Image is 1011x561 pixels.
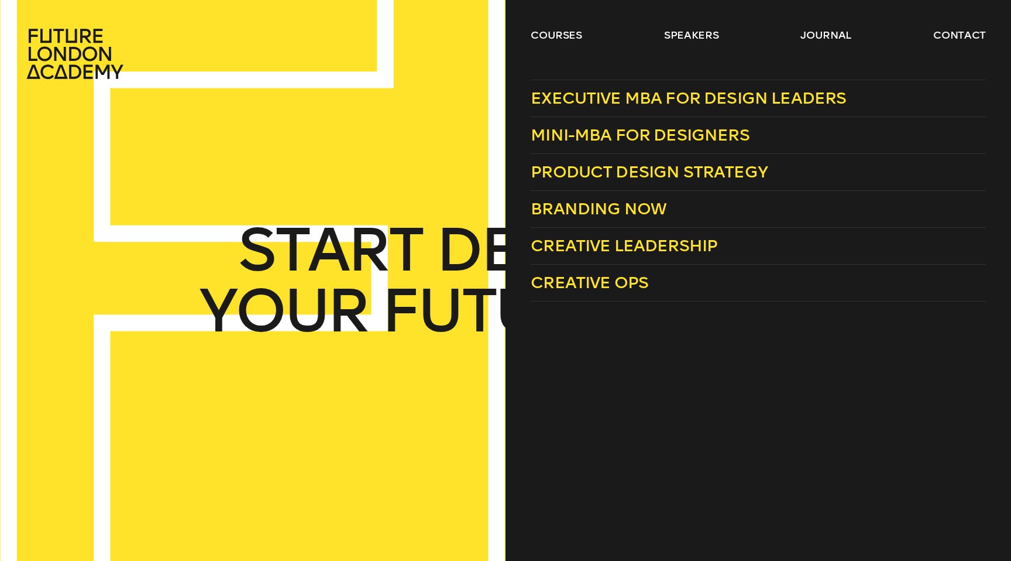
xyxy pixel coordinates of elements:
[531,199,666,218] span: Branding Now
[531,236,717,255] span: Creative Leadership
[531,273,648,292] span: Creative Ops
[664,28,718,42] a: speakers
[531,88,846,108] span: Executive MBA for Design Leaders
[933,28,986,42] a: contact
[531,80,986,117] a: Executive MBA for Design Leaders
[531,228,986,265] a: Creative Leadership
[531,191,986,228] a: Branding Now
[531,154,986,191] a: Product Design Strategy
[531,117,986,154] a: Mini-MBA for Designers
[531,28,582,42] a: courses
[531,162,768,182] span: Product Design Strategy
[531,265,986,302] a: Creative Ops
[531,125,749,145] span: Mini-MBA for Designers
[800,28,851,42] a: journal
